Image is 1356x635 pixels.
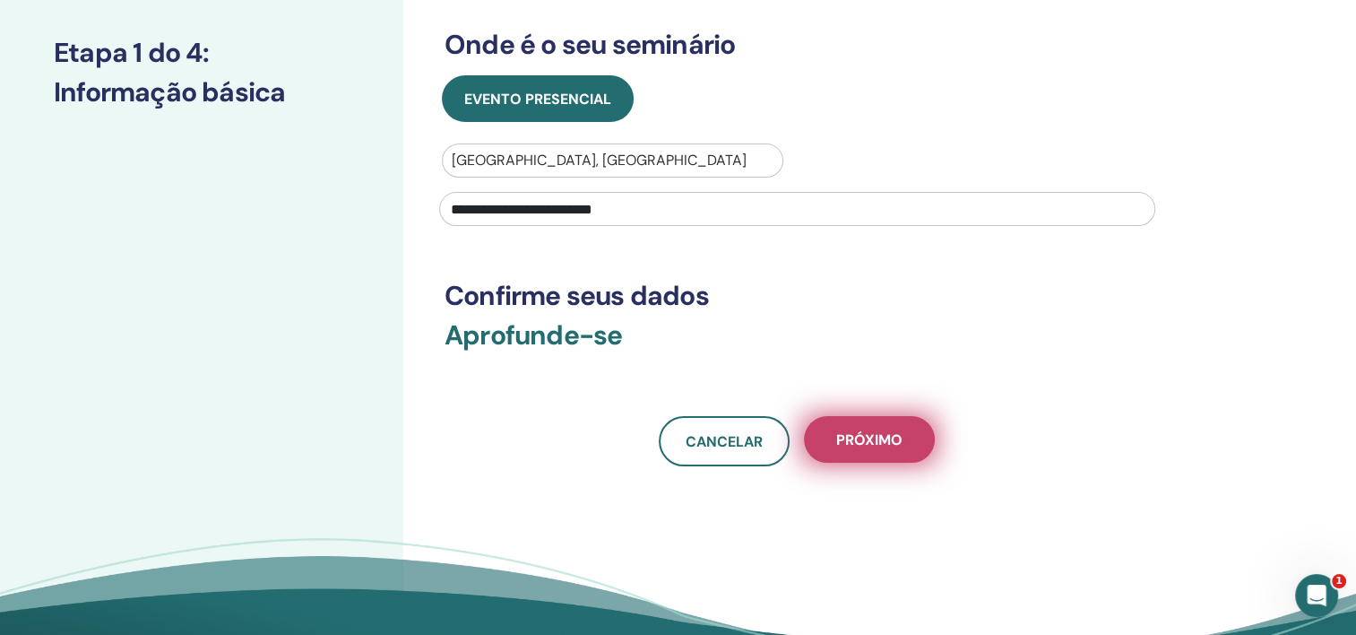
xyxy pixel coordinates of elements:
button: Evento presencial [442,75,634,122]
span: Evento presencial [464,90,611,109]
button: Próximo [804,416,935,463]
span: Cancelar [686,432,763,451]
h3: Etapa 1 do 4 : [54,37,350,69]
h3: Informação básica [54,76,350,109]
span: Próximo [836,431,903,449]
iframe: Intercom live chat [1295,574,1338,617]
h3: Confirme seus dados [445,280,1150,312]
a: Cancelar [659,416,790,466]
span: 1 [1332,574,1346,588]
h3: Aprofunde-se [445,319,1150,373]
h3: Onde é o seu seminário [445,29,1150,61]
